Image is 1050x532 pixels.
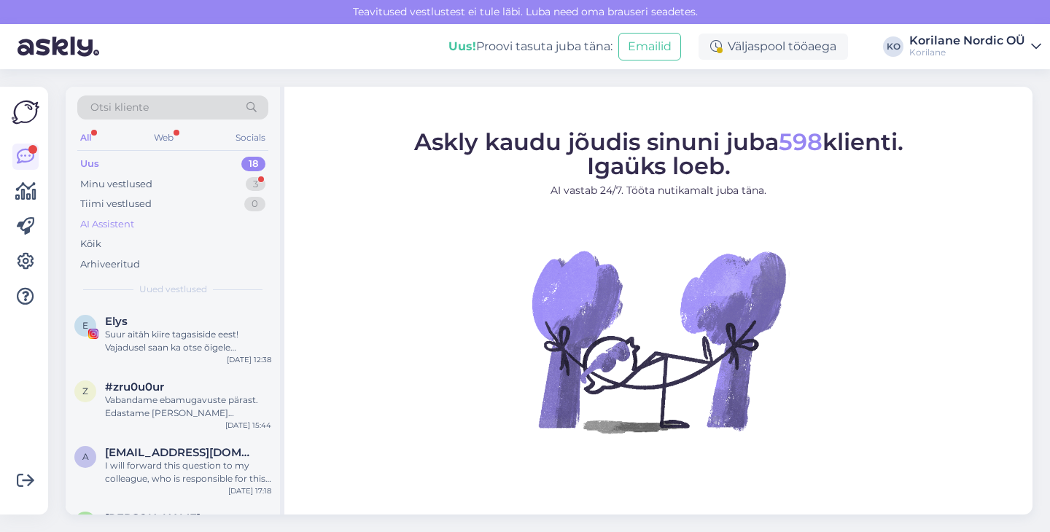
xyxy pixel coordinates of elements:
button: Emailid [618,33,681,60]
span: Uued vestlused [139,283,207,296]
span: z [82,386,88,396]
a: Korilane Nordic OÜKorilane [909,35,1041,58]
div: 18 [241,157,265,171]
span: Askly kaudu jõudis sinuni juba klienti. Igaüks loeb. [414,128,903,180]
div: Tiimi vestlused [80,197,152,211]
span: Otsi kliente [90,100,149,115]
div: Socials [233,128,268,147]
p: AI vastab 24/7. Tööta nutikamalt juba täna. [414,183,903,198]
div: Suur aitäh kiire tagasiside eest! Vajadusel saan ka otse õigele inimesele [PERSON_NAME] kirja [PE... [105,328,271,354]
b: Uus! [448,39,476,53]
span: Elys [105,315,128,328]
div: [DATE] 15:44 [225,420,271,431]
div: Korilane Nordic OÜ [909,35,1025,47]
div: Korilane [909,47,1025,58]
div: Minu vestlused [80,177,152,192]
div: Proovi tasuta juba täna: [448,38,612,55]
span: a [82,451,89,462]
span: 598 [779,128,822,156]
div: Kõik [80,237,101,251]
img: No Chat active [527,210,790,472]
div: I will forward this question to my colleague, who is responsible for this. The reply will be here... [105,459,271,485]
div: 0 [244,197,265,211]
div: AI Assistent [80,217,134,232]
div: Väljaspool tööaega [699,34,848,60]
div: [DATE] 12:38 [227,354,271,365]
div: Arhiveeritud [80,257,140,272]
div: [DATE] 17:18 [228,485,271,496]
span: Kristina Karu [105,512,201,525]
span: anastasia.rybakova@gmail.com [105,446,257,459]
div: KO [883,36,903,57]
div: All [77,128,94,147]
span: #zru0u0ur [105,380,164,394]
span: E [82,320,88,331]
div: Web [151,128,176,147]
img: Askly Logo [12,98,39,126]
div: Uus [80,157,99,171]
div: Vabandame ebamugavuste pärast. Edastame [PERSON_NAME] tagasiside kolleegile, kes uurib Kuressaare... [105,394,271,420]
div: 3 [246,177,265,192]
